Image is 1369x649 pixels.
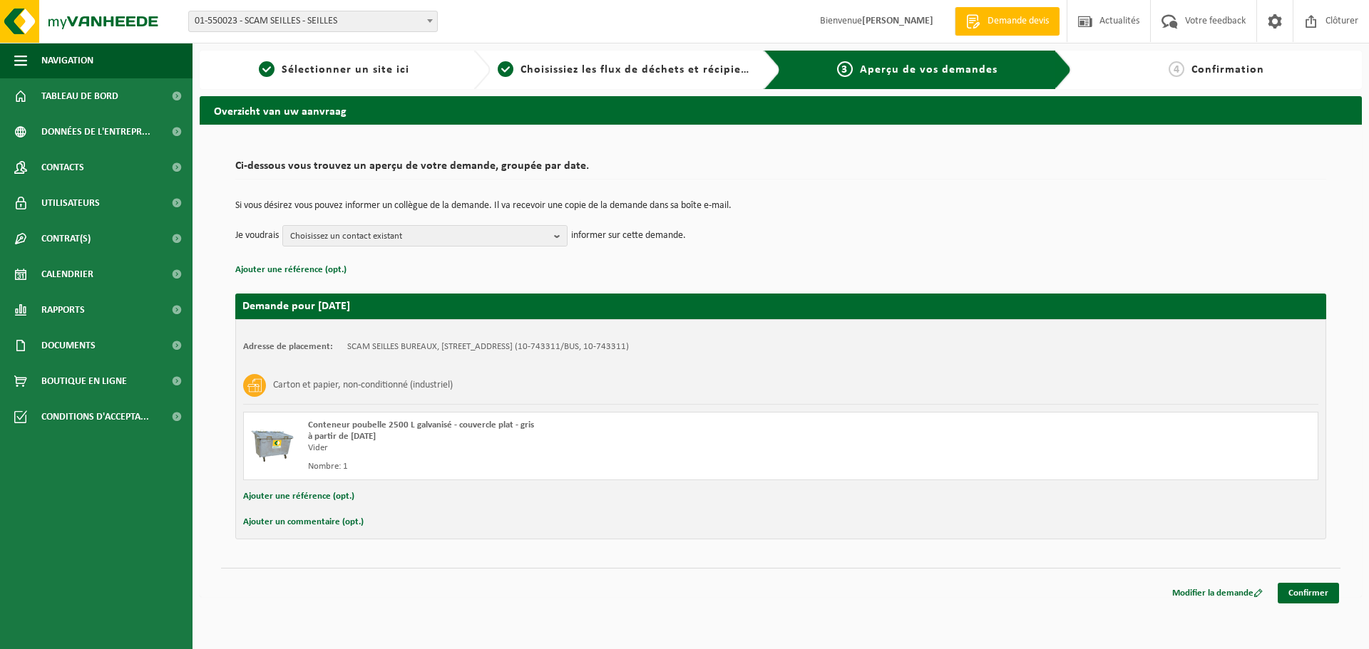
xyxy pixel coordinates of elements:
p: Je voudrais [235,225,279,246]
button: Ajouter une référence (opt.) [235,261,347,279]
strong: Demande pour [DATE] [242,301,350,312]
span: 01-550023 - SCAM SEILLES - SEILLES [188,11,438,32]
button: Choisissez un contact existant [282,225,568,246]
h2: Ci-dessous vous trouvez un aperçu de votre demande, groupée par date. [235,160,1326,180]
div: Vider [308,442,838,454]
p: informer sur cette demande. [571,225,686,246]
span: 01-550023 - SCAM SEILLES - SEILLES [189,11,437,31]
span: Navigation [41,43,93,78]
span: Choisissiez les flux de déchets et récipients [521,64,758,76]
h2: Overzicht van uw aanvraag [200,96,1362,124]
h3: Carton et papier, non-conditionné (industriel) [273,374,453,397]
span: Utilisateurs [41,185,100,221]
span: 2 [498,61,513,77]
strong: à partir de [DATE] [308,432,376,441]
span: Données de l'entrepr... [41,114,150,150]
td: SCAM SEILLES BUREAUX, [STREET_ADDRESS] (10-743311/BUS, 10-743311) [347,341,629,353]
a: Demande devis [955,7,1060,36]
span: Documents [41,328,96,363]
img: WB-2500-GAL-GY-01.png [251,420,294,462]
span: Aperçu de vos demandes [860,64,998,76]
span: Calendrier [41,256,93,292]
span: 1 [259,61,275,77]
a: Modifier la demande [1162,583,1273,603]
span: Contrat(s) [41,221,91,256]
p: Si vous désirez vous pouvez informer un collègue de la demande. Il va recevoir une copie de la de... [235,201,1326,211]
strong: Adresse de placement: [243,342,333,351]
span: Demande devis [984,14,1052,28]
div: Nombre: 1 [308,461,838,472]
span: Boutique en ligne [41,363,127,399]
span: Confirmation [1191,64,1264,76]
span: Rapports [41,292,85,328]
span: 4 [1169,61,1184,77]
a: 1Sélectionner un site ici [207,61,462,78]
a: 2Choisissiez les flux de déchets et récipients [498,61,753,78]
span: Conditions d'accepta... [41,399,149,435]
a: Confirmer [1278,583,1339,603]
span: Choisissez un contact existant [290,226,548,247]
span: Tableau de bord [41,78,118,114]
span: Contacts [41,150,84,185]
span: Sélectionner un site ici [282,64,409,76]
span: 3 [837,61,853,77]
strong: [PERSON_NAME] [862,16,933,26]
button: Ajouter un commentaire (opt.) [243,513,364,531]
span: Conteneur poubelle 2500 L galvanisé - couvercle plat - gris [308,420,534,430]
button: Ajouter une référence (opt.) [243,487,354,506]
